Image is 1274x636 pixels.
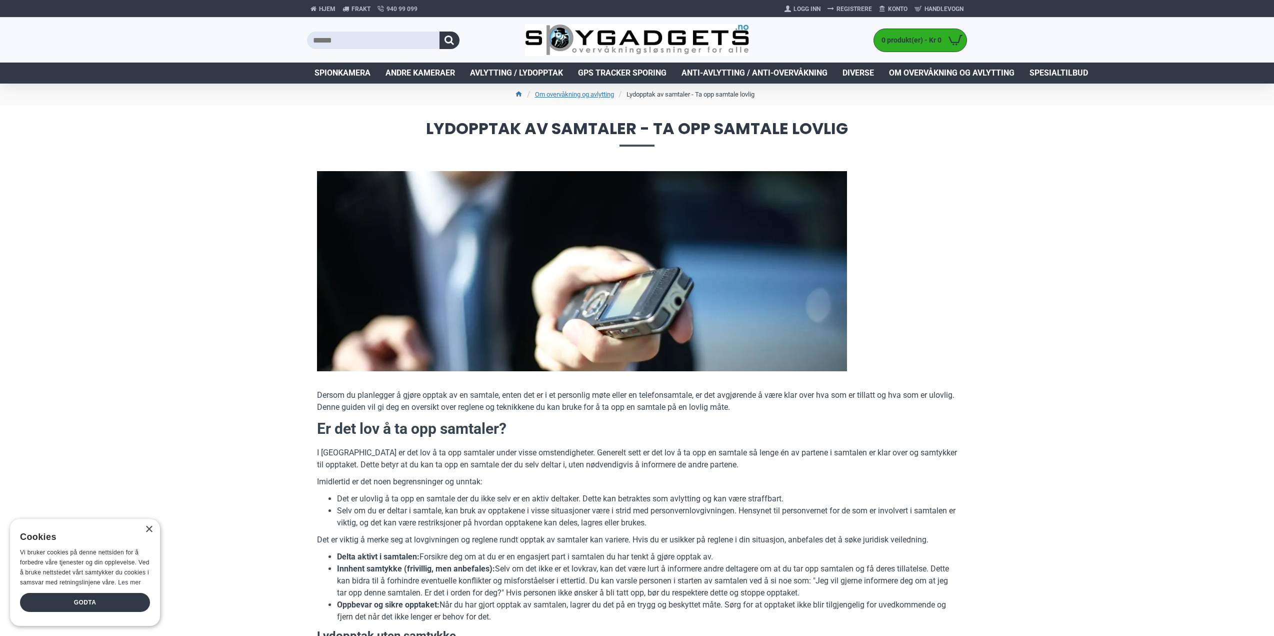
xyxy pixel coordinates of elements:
div: Cookies [20,526,143,548]
span: GPS Tracker Sporing [578,67,666,79]
div: Godta [20,593,150,612]
a: Konto [875,1,911,17]
span: Diverse [842,67,874,79]
span: Vi bruker cookies på denne nettsiden for å forbedre våre tjenester og din opplevelse. Ved å bruke... [20,549,149,585]
span: Lydopptak av samtaler - Ta opp samtale lovlig [307,121,967,146]
li: Selv om du er deltar i samtale, kan bruk av opptakene i visse situasjoner være i strid med person... [337,505,957,529]
a: Les mer, opens a new window [118,579,140,586]
a: Om overvåkning og avlytting [535,90,614,100]
span: Spesialtilbud [1029,67,1088,79]
b: Delta aktivt i samtalen: [337,552,419,561]
span: Hjem [319,5,335,14]
img: Lydopptak av samtaler - Ta opp samtale lovlig [317,171,847,371]
p: Det er viktig å merke seg at lovgivningen og reglene rundt opptak av samtaler kan variere. Hvis d... [317,534,957,546]
a: 0 produkt(er) - Kr 0 [874,29,966,52]
span: 940 99 099 [386,5,417,14]
a: Diverse [835,63,881,84]
a: GPS Tracker Sporing [570,63,674,84]
span: Frakt [351,5,370,14]
span: Om overvåkning og avlytting [889,67,1014,79]
a: Spesialtilbud [1022,63,1095,84]
span: Logg Inn [793,5,820,14]
a: Om overvåkning og avlytting [881,63,1022,84]
span: Andre kameraer [385,67,455,79]
a: Avlytting / Lydopptak [462,63,570,84]
p: I [GEOGRAPHIC_DATA] er det lov å ta opp samtaler under visse omstendigheter. Generelt sett er det... [317,447,957,471]
img: SpyGadgets.no [525,24,749,57]
a: Registrere [824,1,875,17]
div: Close [145,526,152,533]
span: Konto [888,5,907,14]
span: Avlytting / Lydopptak [470,67,563,79]
span: Spionkamera [314,67,370,79]
li: Selv om det ikke er et lovkrav, kan det være lurt å informere andre deltagere om at du tar opp sa... [337,563,957,599]
a: Spionkamera [307,63,378,84]
h2: Er det lov å ta opp samtaler? [317,418,957,439]
li: Forsikre deg om at du er en engasjert part i samtalen du har tenkt å gjøre opptak av. [337,551,957,563]
b: Innhent samtykke (frivillig, men anbefales): [337,564,495,573]
span: Registrere [836,5,872,14]
a: Logg Inn [781,1,824,17]
li: Det er ulovlig å ta opp en samtale der du ikke selv er en aktiv deltaker. Dette kan betraktes som... [337,493,957,505]
a: Handlevogn [911,1,967,17]
span: 0 produkt(er) - Kr 0 [874,35,944,46]
p: Dersom du planlegger å gjøre opptak av en samtale, enten det er i et personlig møte eller en tele... [317,389,957,413]
b: Oppbevar og sikre opptaket: [337,600,439,609]
li: Når du har gjort opptak av samtalen, lagrer du det på en trygg og beskyttet måte. Sørg for at opp... [337,599,957,623]
a: Andre kameraer [378,63,462,84]
span: Anti-avlytting / Anti-overvåkning [681,67,827,79]
a: Anti-avlytting / Anti-overvåkning [674,63,835,84]
span: Handlevogn [924,5,963,14]
p: Imidlertid er det noen begrensninger og unntak: [317,476,957,488]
